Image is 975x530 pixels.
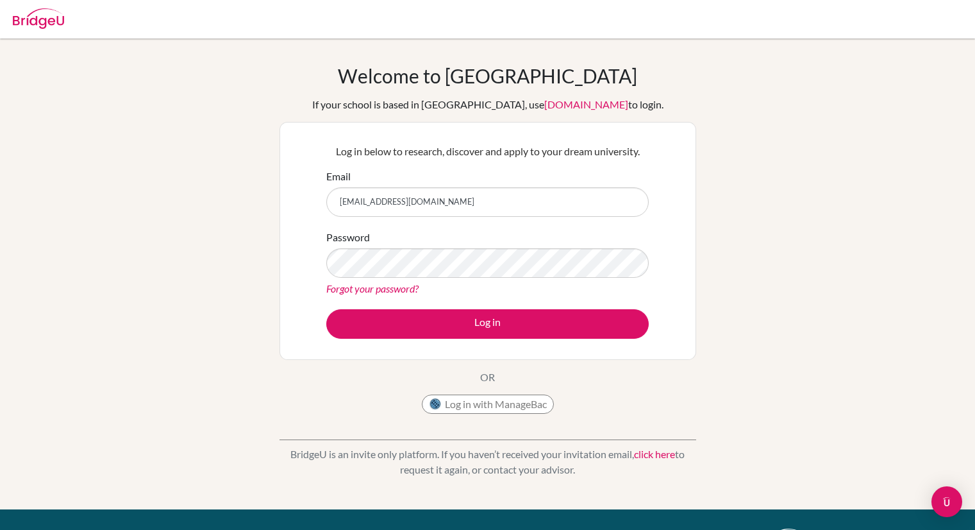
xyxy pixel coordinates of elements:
[13,8,64,29] img: Bridge-U
[279,447,696,477] p: BridgeU is an invite only platform. If you haven’t received your invitation email, to request it ...
[326,309,649,339] button: Log in
[634,448,675,460] a: click here
[931,486,962,517] div: Open Intercom Messenger
[422,395,554,414] button: Log in with ManageBac
[326,169,351,184] label: Email
[544,98,628,110] a: [DOMAIN_NAME]
[312,97,663,112] div: If your school is based in [GEOGRAPHIC_DATA], use to login.
[326,282,419,295] a: Forgot your password?
[480,370,495,385] p: OR
[338,64,637,87] h1: Welcome to [GEOGRAPHIC_DATA]
[326,144,649,159] p: Log in below to research, discover and apply to your dream university.
[326,230,370,245] label: Password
